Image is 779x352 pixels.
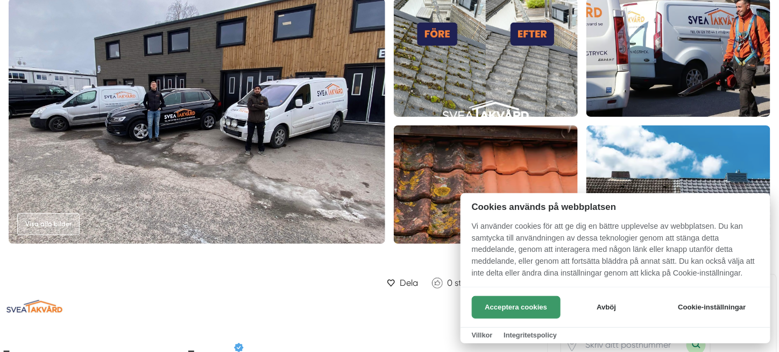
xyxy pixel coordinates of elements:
[472,331,493,339] a: Villkor
[472,296,561,319] button: Acceptera cookies
[504,331,557,339] a: Integritetspolicy
[461,221,770,286] p: Vi använder cookies för att ge dig en bättre upplevelse av webbplatsen. Du kan samtycka till anvä...
[461,202,770,212] h2: Cookies används på webbplatsen
[665,296,759,319] button: Cookie-inställningar
[564,296,649,319] button: Avböj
